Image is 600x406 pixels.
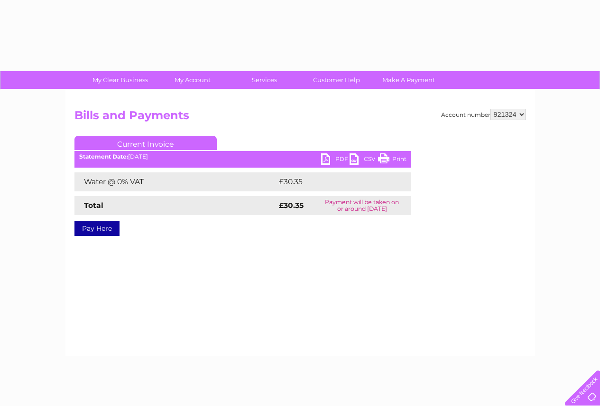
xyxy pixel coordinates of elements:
td: Water @ 0% VAT [74,172,277,191]
td: Payment will be taken on or around [DATE] [313,196,411,215]
div: Account number [441,109,526,120]
a: Print [378,153,406,167]
a: Current Invoice [74,136,217,150]
a: My Clear Business [81,71,159,89]
a: Customer Help [297,71,376,89]
strong: Total [84,201,103,210]
a: Pay Here [74,221,120,236]
div: [DATE] [74,153,411,160]
a: PDF [321,153,350,167]
a: Services [225,71,304,89]
a: Make A Payment [369,71,448,89]
a: My Account [153,71,231,89]
td: £30.35 [277,172,392,191]
a: CSV [350,153,378,167]
strong: £30.35 [279,201,304,210]
h2: Bills and Payments [74,109,526,127]
b: Statement Date: [79,153,128,160]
